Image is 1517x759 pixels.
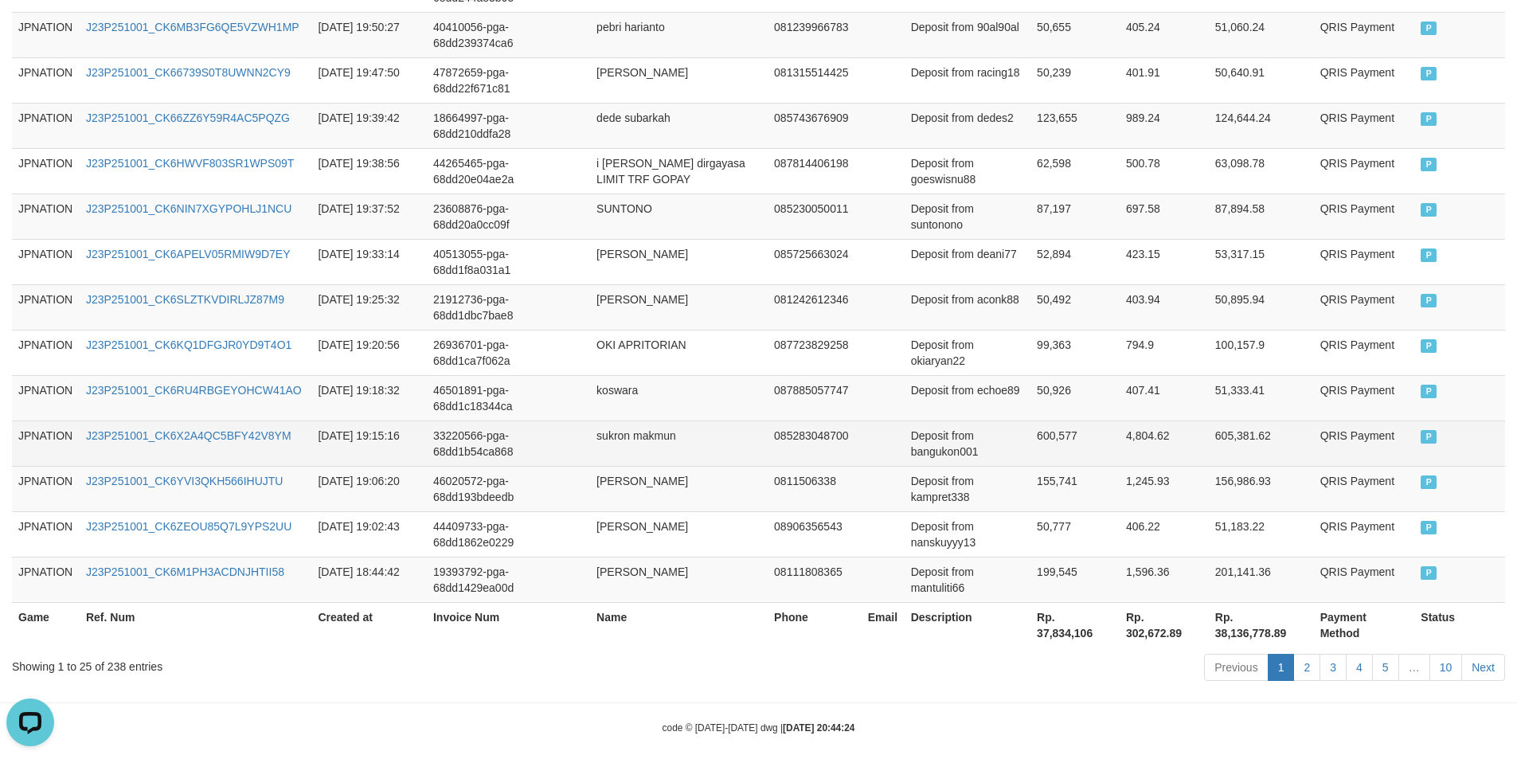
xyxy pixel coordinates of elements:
[311,194,427,239] td: [DATE] 19:37:52
[12,466,80,511] td: JPNATION
[768,557,862,602] td: 08111808365
[311,375,427,421] td: [DATE] 19:18:32
[1314,330,1415,375] td: QRIS Payment
[427,330,590,375] td: 26936701-pga-68dd1ca7f062a
[768,239,862,284] td: 085725663024
[1030,57,1120,103] td: 50,239
[311,239,427,284] td: [DATE] 19:33:14
[1209,375,1314,421] td: 51,333.41
[86,248,291,260] a: J23P251001_CK6APELV05RMIW9D7EY
[86,338,291,351] a: J23P251001_CK6KQ1DFGJR0YD9T4O1
[86,21,299,33] a: J23P251001_CK6MB3FG6QE5VZWH1MP
[86,429,291,442] a: J23P251001_CK6X2A4QC5BFY42V8YM
[905,284,1030,330] td: Deposit from aconk88
[905,330,1030,375] td: Deposit from okiaryan22
[1346,654,1373,681] a: 4
[311,421,427,466] td: [DATE] 19:15:16
[1314,602,1415,647] th: Payment Method
[590,103,768,148] td: dede subarkah
[862,602,905,647] th: Email
[905,103,1030,148] td: Deposit from dedes2
[1120,602,1209,647] th: Rp. 302,672.89
[86,520,291,533] a: J23P251001_CK6ZEOU85Q7L9YPS2UU
[1421,203,1437,217] span: PAID
[12,375,80,421] td: JPNATION
[1030,375,1120,421] td: 50,926
[768,602,862,647] th: Phone
[427,421,590,466] td: 33220566-pga-68dd1b54ca868
[1209,602,1314,647] th: Rp. 38,136,778.89
[12,284,80,330] td: JPNATION
[905,148,1030,194] td: Deposit from goeswisnu88
[1120,421,1209,466] td: 4,804.62
[427,103,590,148] td: 18664997-pga-68dd210ddfa28
[1209,148,1314,194] td: 63,098.78
[12,12,80,57] td: JPNATION
[12,602,80,647] th: Game
[1421,566,1437,580] span: PAID
[1421,158,1437,171] span: PAID
[905,57,1030,103] td: Deposit from racing18
[1209,466,1314,511] td: 156,986.93
[590,421,768,466] td: sukron makmun
[427,284,590,330] td: 21912736-pga-68dd1dbc7bae8
[590,557,768,602] td: [PERSON_NAME]
[590,375,768,421] td: koswara
[1314,375,1415,421] td: QRIS Payment
[1030,421,1120,466] td: 600,577
[86,475,283,487] a: J23P251001_CK6YVI3QKH566IHUJTU
[905,12,1030,57] td: Deposit from 90al90al
[1120,466,1209,511] td: 1,245.93
[1120,239,1209,284] td: 423.15
[1120,557,1209,602] td: 1,596.36
[1120,57,1209,103] td: 401.91
[1030,602,1120,647] th: Rp. 37,834,106
[1421,67,1437,80] span: PAID
[311,557,427,602] td: [DATE] 18:44:42
[12,421,80,466] td: JPNATION
[1421,248,1437,262] span: PAID
[1414,602,1505,647] th: Status
[1030,239,1120,284] td: 52,894
[1030,148,1120,194] td: 62,598
[1421,339,1437,353] span: PAID
[1461,654,1505,681] a: Next
[1314,421,1415,466] td: QRIS Payment
[783,722,854,734] strong: [DATE] 20:44:24
[1314,557,1415,602] td: QRIS Payment
[1314,511,1415,557] td: QRIS Payment
[768,194,862,239] td: 085230050011
[1120,511,1209,557] td: 406.22
[1421,430,1437,444] span: PAID
[905,194,1030,239] td: Deposit from suntonono
[427,57,590,103] td: 47872659-pga-68dd22f671c81
[590,194,768,239] td: SUNTONO
[1314,103,1415,148] td: QRIS Payment
[1421,112,1437,126] span: PAID
[12,511,80,557] td: JPNATION
[1372,654,1399,681] a: 5
[663,722,855,734] small: code © [DATE]-[DATE] dwg |
[1030,194,1120,239] td: 87,197
[1398,654,1430,681] a: …
[311,602,427,647] th: Created at
[1293,654,1320,681] a: 2
[1209,511,1314,557] td: 51,183.22
[311,330,427,375] td: [DATE] 19:20:56
[427,466,590,511] td: 46020572-pga-68dd193bdeedb
[1120,148,1209,194] td: 500.78
[1120,103,1209,148] td: 989.24
[311,57,427,103] td: [DATE] 19:47:50
[905,466,1030,511] td: Deposit from kampret338
[590,239,768,284] td: [PERSON_NAME]
[427,511,590,557] td: 44409733-pga-68dd1862e0229
[1209,239,1314,284] td: 53,317.15
[12,194,80,239] td: JPNATION
[427,194,590,239] td: 23608876-pga-68dd20a0cc09f
[1030,284,1120,330] td: 50,492
[1204,654,1268,681] a: Previous
[1314,466,1415,511] td: QRIS Payment
[905,557,1030,602] td: Deposit from mantuliti66
[1209,194,1314,239] td: 87,894.58
[905,375,1030,421] td: Deposit from echoe89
